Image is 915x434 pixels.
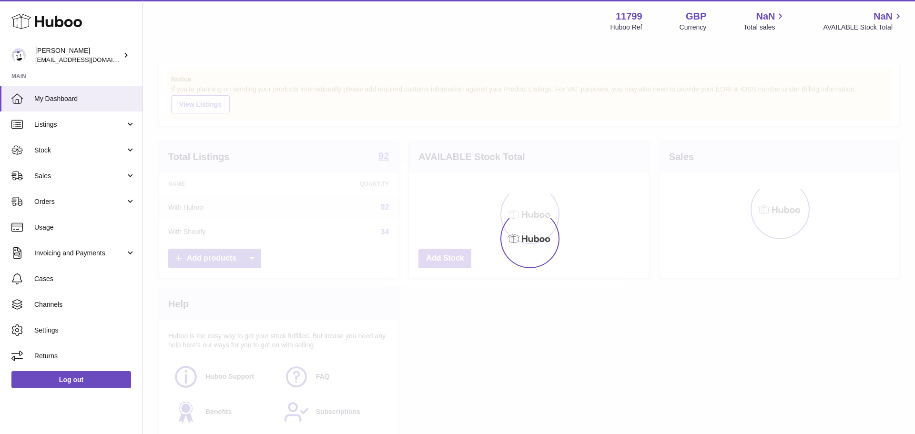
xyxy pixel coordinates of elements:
[11,48,26,62] img: internalAdmin-11799@internal.huboo.com
[756,10,775,23] span: NaN
[686,10,706,23] strong: GBP
[34,172,125,181] span: Sales
[743,10,786,32] a: NaN Total sales
[823,10,904,32] a: NaN AVAILABLE Stock Total
[34,223,135,232] span: Usage
[874,10,893,23] span: NaN
[743,23,786,32] span: Total sales
[34,352,135,361] span: Returns
[34,274,135,283] span: Cases
[34,326,135,335] span: Settings
[34,94,135,103] span: My Dashboard
[11,371,131,388] a: Log out
[34,197,125,206] span: Orders
[34,300,135,309] span: Channels
[616,10,642,23] strong: 11799
[610,23,642,32] div: Huboo Ref
[35,46,121,64] div: [PERSON_NAME]
[34,146,125,155] span: Stock
[34,120,125,129] span: Listings
[823,23,904,32] span: AVAILABLE Stock Total
[680,23,707,32] div: Currency
[34,249,125,258] span: Invoicing and Payments
[35,56,140,63] span: [EMAIL_ADDRESS][DOMAIN_NAME]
